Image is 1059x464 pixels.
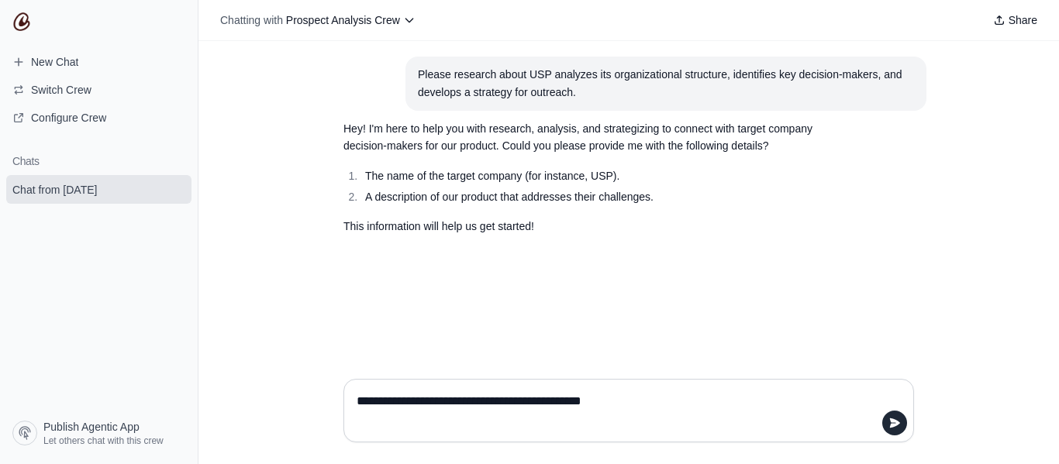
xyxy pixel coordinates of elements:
[31,110,106,125] span: Configure Crew
[286,14,400,26] span: Prospect Analysis Crew
[987,9,1043,31] button: Share
[214,9,422,31] button: Chatting with Prospect Analysis Crew
[6,175,191,204] a: Chat from [DATE]
[1009,12,1037,28] span: Share
[6,50,191,74] a: New Chat
[418,66,914,101] div: Please research about USP analyzes its organizational structure, identifies key decision-makers, ...
[12,182,97,198] span: Chat from [DATE]
[6,414,191,452] a: Publish Agentic App Let others chat with this crew
[12,12,31,31] img: CrewAI Logo
[360,188,840,206] li: A description of our product that addresses their challenges.
[405,57,926,111] section: User message
[43,435,164,447] span: Let others chat with this crew
[360,167,840,185] li: The name of the target company (for instance, USP).
[43,419,140,435] span: Publish Agentic App
[220,12,283,28] span: Chatting with
[331,111,852,246] section: Response
[31,82,91,98] span: Switch Crew
[31,54,78,70] span: New Chat
[6,105,191,130] a: Configure Crew
[343,218,840,235] p: This information will help us get started!
[6,77,191,102] button: Switch Crew
[343,120,840,156] p: Hey! I'm here to help you with research, analysis, and strategizing to connect with target compan...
